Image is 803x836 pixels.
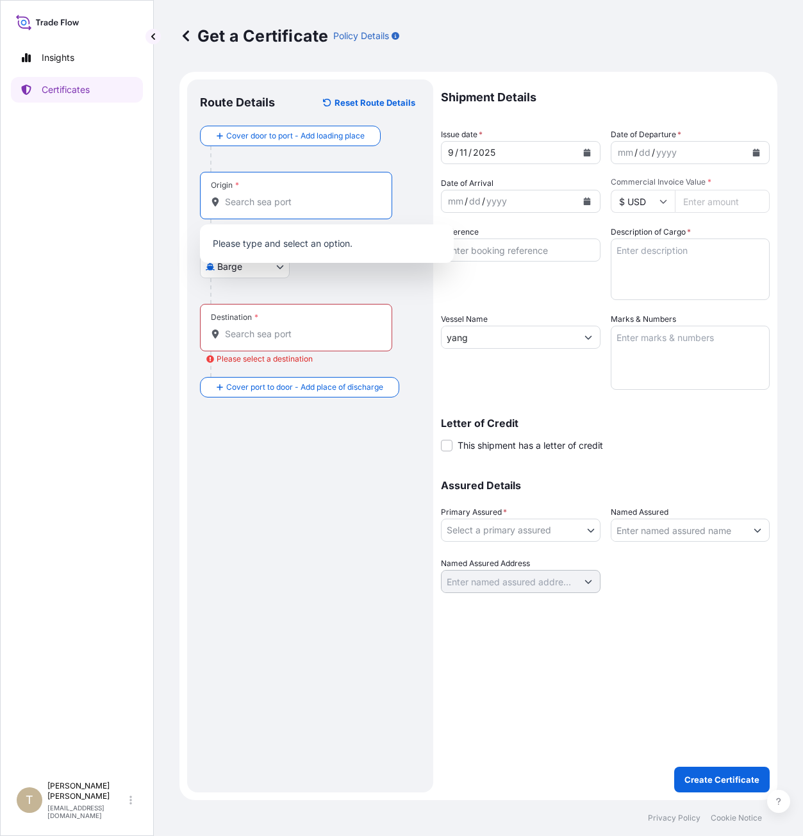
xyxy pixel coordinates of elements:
span: Primary Assured [441,506,507,519]
p: Shipment Details [441,79,770,115]
div: / [455,145,458,160]
div: / [652,145,655,160]
label: Named Assured Address [441,557,530,570]
div: Show suggestions [200,224,454,263]
button: Show suggestions [577,326,600,349]
p: Certificates [42,83,90,96]
input: Origin [225,196,376,208]
button: Show suggestions [577,570,600,593]
p: Reset Route Details [335,96,415,109]
p: Assured Details [441,480,770,490]
span: Cover port to door - Add place of discharge [226,381,383,394]
div: Please select a destination [206,353,313,365]
p: Get a Certificate [179,26,328,46]
span: T [26,794,33,807]
span: Issue date [441,128,483,141]
input: Enter amount [675,190,770,213]
p: Privacy Policy [648,813,700,823]
p: Letter of Credit [441,418,770,428]
div: day, [638,145,652,160]
div: day, [468,194,482,209]
p: Route Details [200,95,275,110]
div: month, [447,194,465,209]
div: Origin [211,180,239,190]
span: Commercial Invoice Value [611,177,770,187]
div: month, [447,145,455,160]
label: Vessel Name [441,313,488,326]
div: year, [485,194,508,209]
input: Named Assured Address [442,570,577,593]
div: year, [472,145,497,160]
div: year, [655,145,678,160]
div: Destination [211,312,258,322]
span: Barge [217,260,242,273]
button: Calendar [577,191,597,212]
div: / [634,145,638,160]
label: Named Assured [611,506,668,519]
div: / [468,145,472,160]
span: Date of Arrival [441,177,493,190]
label: Marks & Numbers [611,313,676,326]
button: Select transport [200,255,290,278]
button: Calendar [746,142,766,163]
span: Date of Departure [611,128,681,141]
p: Policy Details [333,29,389,42]
span: Cover door to port - Add loading place [226,130,365,142]
div: / [465,194,468,209]
p: Create Certificate [684,773,759,786]
p: Insights [42,51,74,64]
div: month, [617,145,634,160]
span: Select a primary assured [447,524,551,537]
label: Description of Cargo [611,226,691,238]
span: This shipment has a letter of credit [458,439,603,452]
div: / [482,194,485,209]
div: day, [458,145,468,160]
input: Assured Name [611,519,747,542]
input: Type to search vessel name or IMO [442,326,577,349]
p: Please type and select an option. [205,230,449,258]
p: [EMAIL_ADDRESS][DOMAIN_NAME] [47,804,127,819]
button: Calendar [577,142,597,163]
p: Cookie Notice [711,813,762,823]
button: Show suggestions [746,519,769,542]
input: Enter booking reference [441,238,600,262]
p: [PERSON_NAME] [PERSON_NAME] [47,781,127,801]
input: Destination [225,328,376,340]
label: Reference [441,226,479,238]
